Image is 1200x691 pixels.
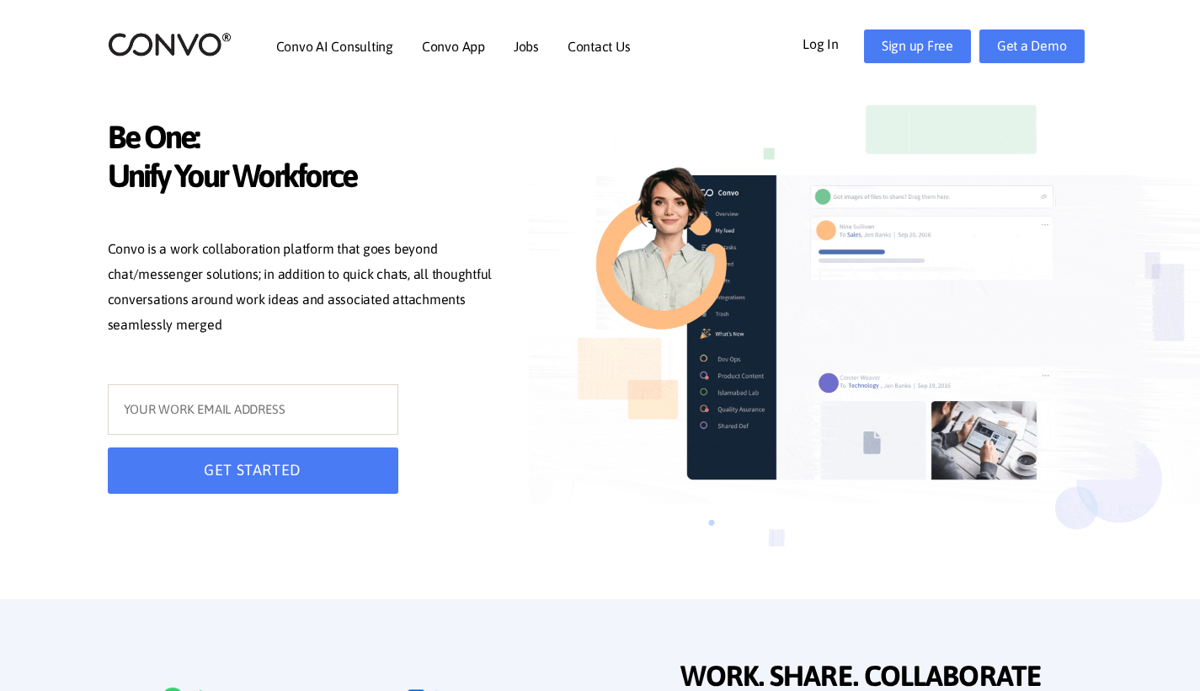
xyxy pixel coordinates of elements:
span: Unify Your Workforce [108,157,504,200]
a: Convo App [422,40,485,53]
p: Convo is a work collaboration platform that goes beyond chat/messenger solutions; in addition to ... [108,237,504,341]
span: Be One: [108,118,504,161]
a: Sign up Free [864,29,971,63]
a: Log In [803,29,864,56]
a: Jobs [514,40,539,53]
a: Convo AI Consulting [276,40,393,53]
button: GET STARTED [108,447,398,494]
input: YOUR WORK EMAIL ADDRESS [108,384,398,435]
img: logo_2.png [108,31,232,57]
a: Get a Demo [979,29,1085,63]
a: Contact Us [568,40,631,53]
